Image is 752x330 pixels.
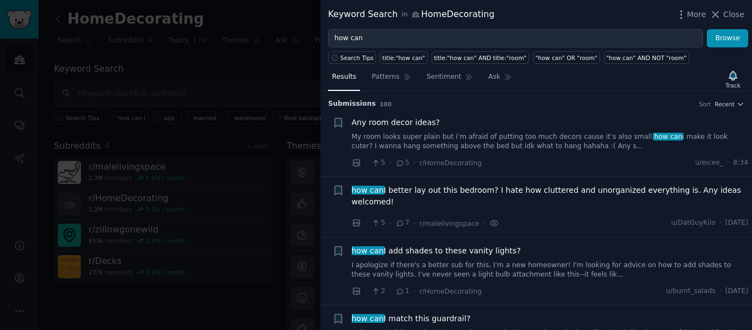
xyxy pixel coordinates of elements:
[427,72,461,82] span: Sentiment
[432,51,529,64] a: title:"how can" AND title:"room"
[365,157,367,169] span: ·
[419,288,482,295] span: r/HomeDecorating
[352,132,749,152] a: My room looks super plain but i’m afraid of putting too much decors cause it’s also small.how can...
[352,117,440,128] a: Any room decor ideas?
[395,218,409,228] span: 7
[419,159,482,167] span: r/HomeDecorating
[365,218,367,229] span: ·
[389,218,391,229] span: ·
[666,286,716,296] span: u/burnt_salads
[675,9,706,20] button: More
[604,51,689,64] a: "how can" AND NOT "room"
[395,158,409,168] span: 5
[352,261,749,280] a: I apologize if there's a better sub for this, I'm a new homeowner! I'm looking for advice on how ...
[413,285,416,297] span: ·
[707,29,748,48] button: Browse
[352,313,471,324] a: how canI match this guardrail?
[368,68,415,91] a: Patterns
[371,286,385,296] span: 2
[483,218,485,229] span: ·
[328,8,494,21] div: Keyword Search HomeDecorating
[722,68,744,91] button: Track
[434,54,526,62] div: title:"how can" AND title:"room"
[372,72,399,82] span: Patterns
[710,9,744,20] button: Close
[351,186,385,194] span: how can
[699,100,711,108] div: Sort
[383,54,426,62] div: title:"how can"
[715,100,734,108] span: Recent
[352,185,749,208] a: how canI better lay out this bedroom? I hate how cluttered and unorganized everything is. Any ide...
[423,68,477,91] a: Sentiment
[351,314,385,323] span: how can
[352,185,749,208] span: I better lay out this bedroom? I hate how cluttered and unorganized everything is. Any ideas welc...
[380,101,392,107] span: 100
[606,54,686,62] div: "how can" AND NOT "room"
[715,100,744,108] button: Recent
[723,9,744,20] span: Close
[727,158,729,168] span: ·
[671,218,715,228] span: u/DatGuyKilo
[351,246,385,255] span: how can
[695,158,723,168] span: u/eicee_
[332,72,356,82] span: Results
[328,29,703,48] input: Try a keyword related to your business
[726,218,748,228] span: [DATE]
[352,313,471,324] span: I match this guardrail?
[488,72,500,82] span: Ask
[413,218,416,229] span: ·
[389,285,391,297] span: ·
[371,218,385,228] span: 5
[535,54,597,62] div: "how can" OR "room"
[733,158,748,168] span: 8:34
[720,218,722,228] span: ·
[726,286,748,296] span: [DATE]
[380,51,428,64] a: title:"how can"
[395,286,409,296] span: 1
[340,54,374,62] span: Search Tips
[720,286,722,296] span: ·
[484,68,516,91] a: Ask
[653,133,683,140] span: how can
[533,51,600,64] a: "how can" OR "room"
[389,157,391,169] span: ·
[352,245,521,257] a: how canI add shades to these vanity lights?
[328,51,376,64] button: Search Tips
[365,285,367,297] span: ·
[328,99,376,109] span: Submission s
[687,9,706,20] span: More
[328,68,360,91] a: Results
[413,157,416,169] span: ·
[726,82,740,89] div: Track
[401,10,407,20] span: in
[352,245,521,257] span: I add shades to these vanity lights?
[419,220,479,228] span: r/malelivingspace
[371,158,385,168] span: 5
